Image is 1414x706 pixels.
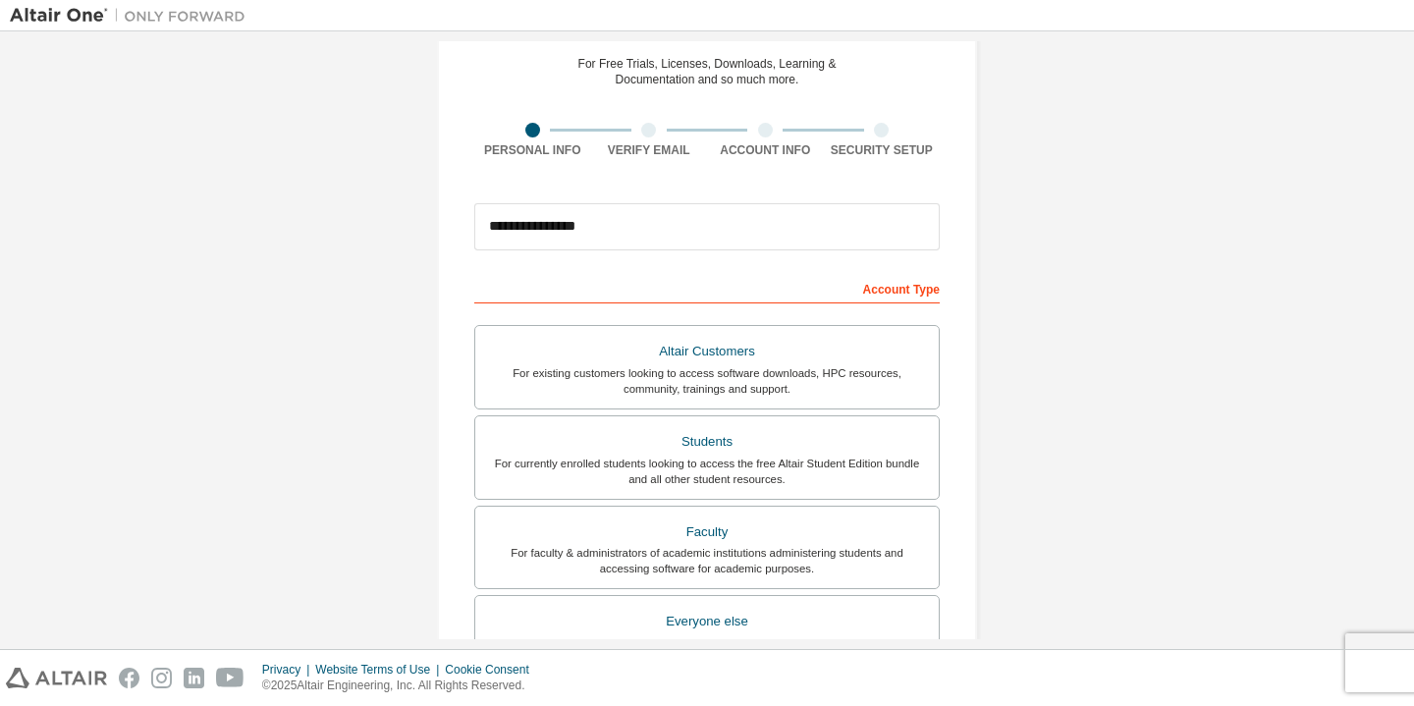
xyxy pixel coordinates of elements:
[555,21,859,44] div: Create an Altair One Account
[707,142,824,158] div: Account Info
[262,678,541,694] p: © 2025 Altair Engineering, Inc. All Rights Reserved.
[591,142,708,158] div: Verify Email
[184,668,204,688] img: linkedin.svg
[487,365,927,397] div: For existing customers looking to access software downloads, HPC resources, community, trainings ...
[487,545,927,576] div: For faculty & administrators of academic institutions administering students and accessing softwa...
[487,456,927,487] div: For currently enrolled students looking to access the free Altair Student Edition bundle and all ...
[474,142,591,158] div: Personal Info
[6,668,107,688] img: altair_logo.svg
[262,662,315,678] div: Privacy
[824,142,941,158] div: Security Setup
[315,662,445,678] div: Website Terms of Use
[487,338,927,365] div: Altair Customers
[487,635,927,667] div: For individuals, businesses and everyone else looking to try Altair software and explore our prod...
[487,428,927,456] div: Students
[445,662,540,678] div: Cookie Consent
[119,668,139,688] img: facebook.svg
[487,518,927,546] div: Faculty
[10,6,255,26] img: Altair One
[578,56,837,87] div: For Free Trials, Licenses, Downloads, Learning & Documentation and so much more.
[474,272,940,303] div: Account Type
[216,668,245,688] img: youtube.svg
[487,608,927,635] div: Everyone else
[151,668,172,688] img: instagram.svg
